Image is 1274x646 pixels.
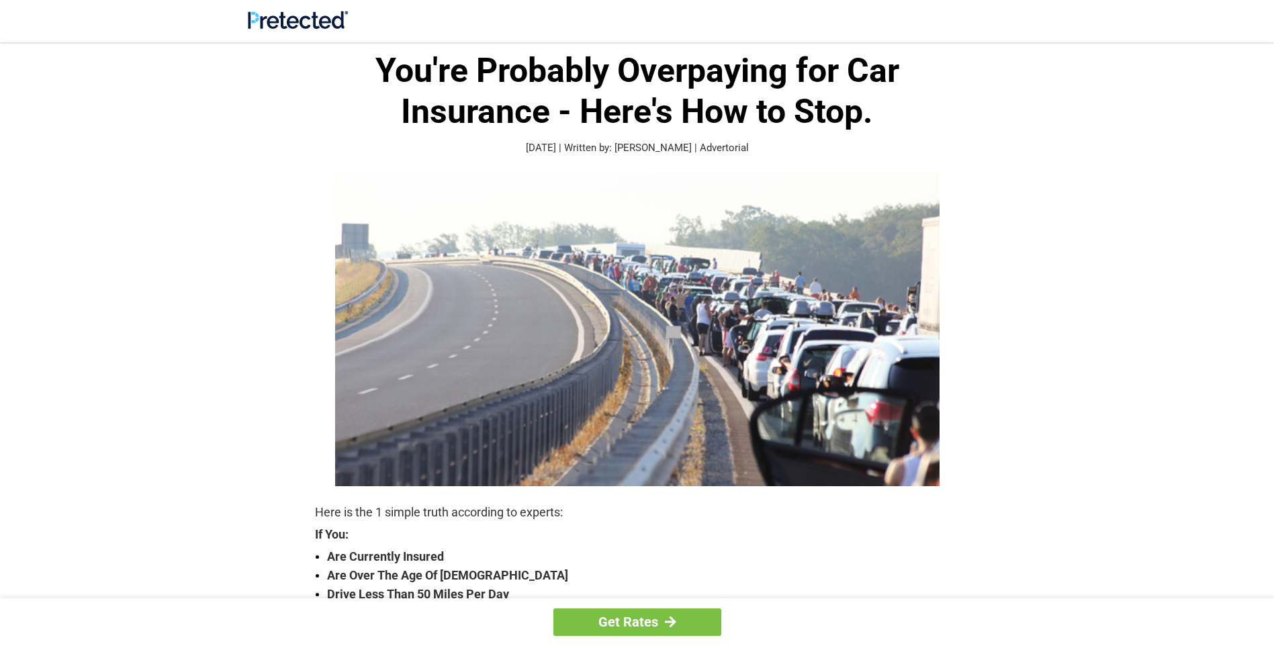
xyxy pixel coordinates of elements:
h1: You're Probably Overpaying for Car Insurance - Here's How to Stop. [315,50,960,132]
strong: Drive Less Than 50 Miles Per Day [327,585,960,604]
strong: If You: [315,528,960,541]
a: Site Logo [248,19,348,32]
img: Site Logo [248,11,348,29]
strong: Are Over The Age Of [DEMOGRAPHIC_DATA] [327,566,960,585]
a: Get Rates [553,608,721,636]
p: Here is the 1 simple truth according to experts: [315,503,960,522]
strong: Are Currently Insured [327,547,960,566]
p: [DATE] | Written by: [PERSON_NAME] | Advertorial [315,140,960,156]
